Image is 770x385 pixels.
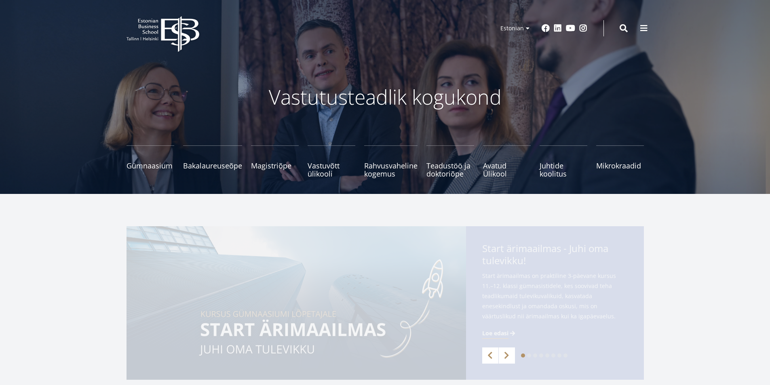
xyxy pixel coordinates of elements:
a: 8 [563,353,567,358]
span: Juhtide koolitus [540,162,587,178]
a: Magistriõpe [251,145,299,178]
a: Previous [482,347,498,364]
a: Youtube [566,24,575,32]
a: Vastuvõtt ülikooli [308,145,355,178]
span: Gümnaasium [127,162,174,170]
a: Gümnaasium [127,145,174,178]
span: Bakalaureuseõpe [183,162,242,170]
a: Mikrokraadid [596,145,644,178]
a: 2 [527,353,531,358]
a: Avatud Ülikool [483,145,531,178]
span: Teadustöö ja doktoriõpe [426,162,474,178]
a: 5 [545,353,549,358]
a: 3 [533,353,537,358]
span: tulevikku! [482,255,526,267]
span: Vastuvõtt ülikooli [308,162,355,178]
a: Instagram [579,24,587,32]
span: Magistriõpe [251,162,299,170]
a: Bakalaureuseõpe [183,145,242,178]
a: 6 [551,353,555,358]
span: Rahvusvaheline kogemus [364,162,418,178]
a: Juhtide koolitus [540,145,587,178]
a: Rahvusvaheline kogemus [364,145,418,178]
span: Loe edasi [482,329,508,337]
a: 4 [539,353,543,358]
span: Mikrokraadid [596,162,644,170]
span: Start ärimaailmas on praktiline 3-päevane kursus 11.–12. klassi gümnasistidele, kes soovivad teha... [482,271,628,321]
a: 1 [521,353,525,358]
a: Facebook [542,24,550,32]
a: Teadustöö ja doktoriõpe [426,145,474,178]
p: Vastutusteadlik kogukond [171,85,599,109]
a: Loe edasi [482,329,517,337]
span: Avatud Ülikool [483,162,531,178]
span: Start ärimaailmas - Juhi oma [482,242,628,269]
img: Start arimaailmas [127,226,466,380]
a: Next [499,347,515,364]
a: 7 [557,353,561,358]
a: Linkedin [554,24,562,32]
